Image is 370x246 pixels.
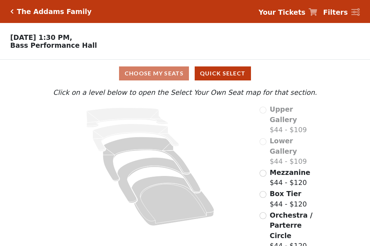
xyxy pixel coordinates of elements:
[323,7,360,18] a: Filters
[10,9,14,14] a: Click here to go back to filters
[51,87,319,98] p: Click on a level below to open the Select Your Own Seat map for that section.
[17,8,91,16] h5: The Addams Family
[132,176,214,226] path: Orchestra / Parterre Circle - Seats Available: 120
[323,8,348,16] strong: Filters
[270,136,319,167] label: $44 - $109
[195,66,251,80] button: Quick Select
[270,189,307,209] label: $44 - $120
[86,108,168,127] path: Upper Gallery - Seats Available: 0
[258,7,317,18] a: Your Tickets
[270,211,312,240] span: Orchestra / Parterre Circle
[270,167,310,188] label: $44 - $120
[270,168,310,176] span: Mezzanine
[270,137,297,155] span: Lower Gallery
[93,124,179,151] path: Lower Gallery - Seats Available: 0
[270,104,319,135] label: $44 - $109
[258,8,305,16] strong: Your Tickets
[270,105,297,124] span: Upper Gallery
[270,190,301,198] span: Box Tier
